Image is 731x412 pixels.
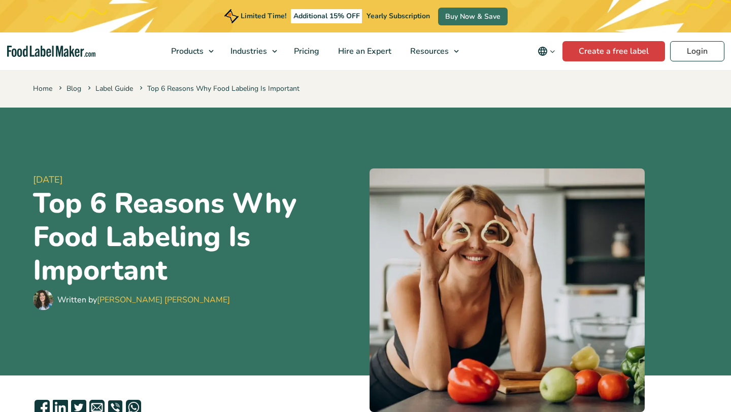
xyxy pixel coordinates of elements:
[670,41,724,61] a: Login
[367,11,430,21] span: Yearly Subscription
[335,46,392,57] span: Hire an Expert
[285,32,326,70] a: Pricing
[168,46,205,57] span: Products
[67,84,81,93] a: Blog
[33,173,361,187] span: [DATE]
[95,84,133,93] a: Label Guide
[97,294,230,305] a: [PERSON_NAME] [PERSON_NAME]
[291,9,362,23] span: Additional 15% OFF
[438,8,508,25] a: Buy Now & Save
[7,46,95,57] a: Food Label Maker homepage
[227,46,268,57] span: Industries
[291,46,320,57] span: Pricing
[329,32,398,70] a: Hire an Expert
[57,294,230,306] div: Written by
[33,187,361,287] h1: Top 6 Reasons Why Food Labeling Is Important
[33,290,53,310] img: Maria Abi Hanna - Food Label Maker
[530,41,562,61] button: Change language
[138,84,300,93] span: Top 6 Reasons Why Food Labeling Is Important
[162,32,219,70] a: Products
[401,32,464,70] a: Resources
[562,41,665,61] a: Create a free label
[407,46,450,57] span: Resources
[33,84,52,93] a: Home
[241,11,286,21] span: Limited Time!
[221,32,282,70] a: Industries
